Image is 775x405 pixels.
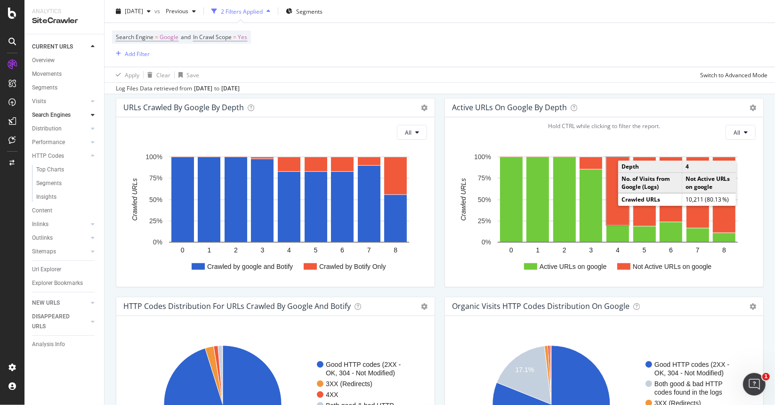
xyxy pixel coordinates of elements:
[32,233,88,243] a: Outlinks
[397,125,427,140] button: All
[32,124,88,134] a: Distribution
[162,4,200,19] button: Previous
[287,246,291,254] text: 4
[282,4,326,19] button: Segments
[125,49,150,57] div: Add Filter
[32,298,60,308] div: NEW URLS
[474,154,491,161] text: 100%
[32,233,53,243] div: Outlinks
[162,7,188,15] span: Previous
[145,154,162,161] text: 100%
[540,263,607,270] text: Active URLs on google
[36,178,62,188] div: Segments
[32,247,88,257] a: Sitemaps
[516,366,534,374] text: 17.1%
[32,278,97,288] a: Explorer Bookmarks
[326,380,372,388] text: 3XX (Redirects)
[32,56,55,65] div: Overview
[32,83,57,93] div: Segments
[32,97,46,106] div: Visits
[421,303,428,310] i: Options
[734,129,740,137] span: All
[643,246,646,254] text: 5
[405,129,412,137] span: All
[326,391,339,398] text: 4XX
[452,147,753,279] svg: A chart.
[112,4,154,19] button: [DATE]
[32,247,56,257] div: Sitemaps
[32,69,97,79] a: Movements
[131,178,138,221] text: Crawled URLs
[478,175,491,182] text: 75%
[124,147,424,279] svg: A chart.
[144,67,170,82] button: Clear
[654,361,730,368] text: Good HTTP codes (2XX -
[208,4,274,19] button: 2 Filters Applied
[32,278,83,288] div: Explorer Bookmarks
[194,84,212,93] div: [DATE]
[32,219,48,229] div: Inlinks
[452,101,567,114] h4: Active URLs on google by depth
[589,246,593,254] text: 3
[36,165,97,175] a: Top Charts
[149,217,162,225] text: 25%
[394,246,397,254] text: 8
[762,373,770,381] span: 1
[36,165,64,175] div: Top Charts
[696,246,700,254] text: 7
[682,173,736,193] td: Not Active URLs on google
[32,97,88,106] a: Visits
[314,246,318,254] text: 5
[156,71,170,79] div: Clear
[32,206,52,216] div: Content
[750,105,756,111] i: Options
[207,246,211,254] text: 1
[654,380,723,388] text: Both good & bad HTTP
[32,138,88,147] a: Performance
[618,194,682,206] td: Crawled URLs
[326,361,401,368] text: Good HTTP codes (2XX -
[722,246,726,254] text: 8
[207,263,293,270] text: Crawled by google and Botify
[32,42,73,52] div: CURRENT URLS
[32,8,97,16] div: Analytics
[616,246,620,254] text: 4
[669,246,673,254] text: 6
[326,369,395,377] text: OK, 304 - Not Modified)
[123,300,351,313] h4: HTTP Codes Distribution For URLs Crawled by google and Botify
[682,194,736,206] td: 10,211 (80.13 %)
[618,161,682,173] td: Depth
[700,71,767,79] div: Switch to Advanced Mode
[32,42,88,52] a: CURRENT URLS
[149,196,162,203] text: 50%
[32,56,97,65] a: Overview
[186,71,199,79] div: Save
[696,67,767,82] button: Switch to Advanced Mode
[36,192,57,202] div: Insights
[482,239,491,246] text: 0%
[154,7,162,15] span: vs
[32,138,65,147] div: Performance
[509,246,513,254] text: 0
[112,48,150,59] button: Add Filter
[181,246,185,254] text: 0
[319,263,386,270] text: Crawled by Botify Only
[153,239,162,246] text: 0%
[32,110,88,120] a: Search Engines
[36,192,97,202] a: Insights
[125,71,139,79] div: Apply
[234,246,238,254] text: 2
[233,33,236,41] span: =
[618,173,682,193] td: No. of Visits from Google (Logs)
[682,161,736,173] td: 4
[536,246,540,254] text: 1
[32,206,97,216] a: Content
[32,124,62,134] div: Distribution
[340,246,344,254] text: 6
[32,151,88,161] a: HTTP Codes
[32,340,97,349] a: Analysis Info
[155,33,158,41] span: =
[296,7,323,15] span: Segments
